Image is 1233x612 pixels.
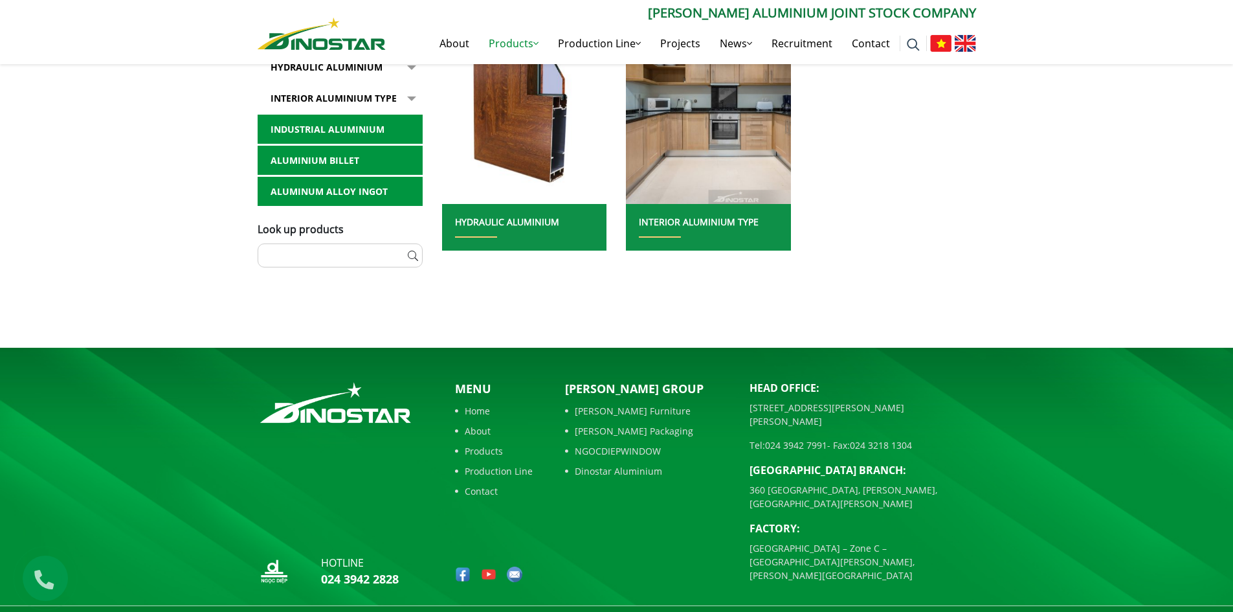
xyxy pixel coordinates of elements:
a: Production Line [548,23,650,64]
p: Menu [455,380,533,398]
a: Production Line [455,464,533,478]
a: News [710,23,762,64]
img: logo_nd_footer [258,555,290,587]
a: 024 3942 2828 [321,571,399,587]
a: Aluminum alloy ingot [258,177,423,207]
a: 024 3218 1304 [850,439,912,451]
a: Hydraulic Aluminium [455,216,559,228]
img: logo_footer [258,380,414,425]
a: 024 3942 7991 [765,439,827,451]
p: Head Office: [750,380,976,396]
a: Contact [842,23,900,64]
img: search [907,38,920,51]
img: nhom xay dung [441,2,606,204]
a: NGOCDIEPWINDOW [565,444,730,458]
a: [PERSON_NAME] Packaging [565,424,730,438]
a: Products [479,23,548,64]
a: Industrial aluminium [258,115,423,144]
p: 360 [GEOGRAPHIC_DATA], [PERSON_NAME], [GEOGRAPHIC_DATA][PERSON_NAME] [750,483,976,510]
a: nhom xay dung [626,3,791,205]
p: hotline [321,555,399,571]
a: Aluminium billet [258,146,423,176]
a: Projects [650,23,710,64]
p: [GEOGRAPHIC_DATA] – Zone C – [GEOGRAPHIC_DATA][PERSON_NAME], [PERSON_NAME][GEOGRAPHIC_DATA] [750,541,976,582]
a: Dinostar Aluminium [565,464,730,478]
a: nhom xay dung [442,3,607,205]
a: [PERSON_NAME] Furniture [565,404,730,418]
p: Factory: [750,521,976,536]
a: About [430,23,479,64]
p: [GEOGRAPHIC_DATA] BRANCH: [750,462,976,478]
p: [PERSON_NAME] Group [565,380,730,398]
img: Tiếng Việt [930,35,951,52]
img: Nhôm Dinostar [258,17,386,50]
img: nhom xay dung [626,2,791,204]
a: Home [455,404,533,418]
p: [STREET_ADDRESS][PERSON_NAME][PERSON_NAME] [750,401,976,428]
a: Hydraulic Aluminium [258,52,423,82]
a: Recruitment [762,23,842,64]
img: English [955,35,976,52]
a: Contact [455,484,533,498]
a: Products [455,444,533,458]
a: Interior Aluminium Type [639,216,759,228]
a: Interior Aluminium Type [258,84,423,113]
p: [PERSON_NAME] Aluminium Joint Stock Company [386,3,976,23]
a: About [455,424,533,438]
span: Look up products [258,222,344,236]
p: Tel: - Fax: [750,438,976,452]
